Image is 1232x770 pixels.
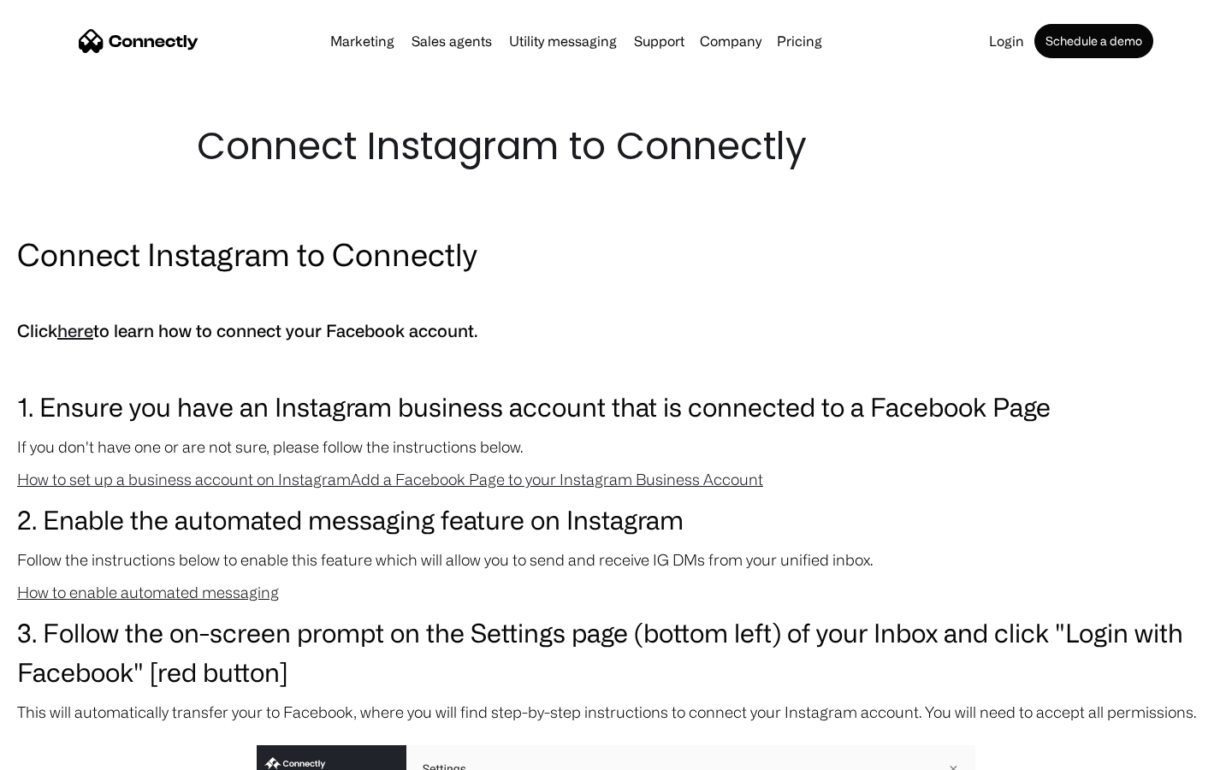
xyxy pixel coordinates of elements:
[17,233,1215,275] h2: Connect Instagram to Connectly
[1034,24,1153,58] a: Schedule a demo
[627,34,691,48] a: Support
[770,34,829,48] a: Pricing
[17,435,1215,459] p: If you don't have one or are not sure, please follow the instructions below.
[17,583,279,601] a: How to enable automated messaging
[17,471,351,488] a: How to set up a business account on Instagram
[351,471,763,488] a: Add a Facebook Page to your Instagram Business Account
[700,29,761,53] div: Company
[17,740,103,764] aside: Language selected: English
[17,387,1215,426] h3: 1. Ensure you have an Instagram business account that is connected to a Facebook Page
[17,500,1215,539] h3: 2. Enable the automated messaging feature on Instagram
[34,740,103,764] ul: Language list
[57,321,93,341] a: here
[197,120,1035,173] h1: Connect Instagram to Connectly
[982,34,1031,48] a: Login
[17,284,1215,308] p: ‍
[17,354,1215,378] p: ‍
[405,34,499,48] a: Sales agents
[17,548,1215,572] p: Follow the instructions below to enable this feature which will allow you to send and receive IG ...
[17,700,1215,724] p: This will automatically transfer your to Facebook, where you will find step-by-step instructions ...
[17,317,1215,346] h5: Click to learn how to connect your Facebook account.
[502,34,624,48] a: Utility messaging
[323,34,401,48] a: Marketing
[17,613,1215,691] h3: 3. Follow the on-screen prompt on the Settings page (bottom left) of your Inbox and click "Login ...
